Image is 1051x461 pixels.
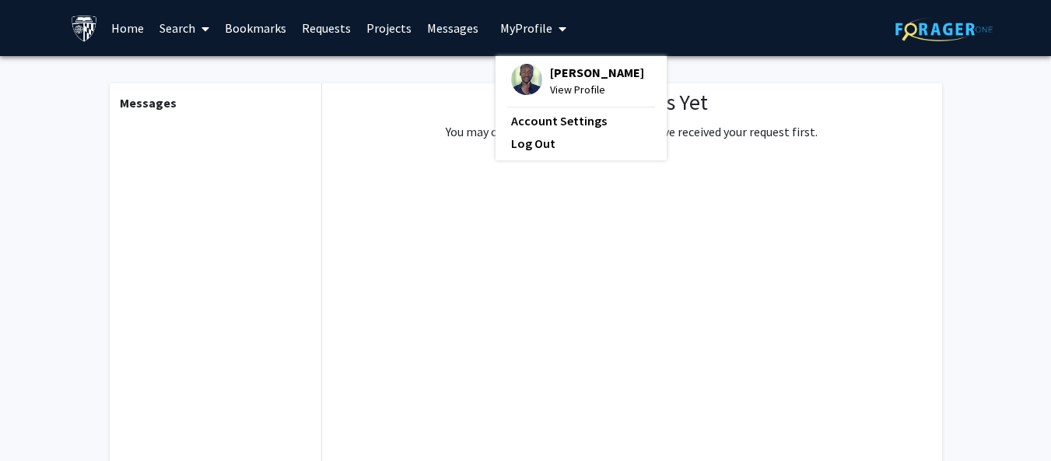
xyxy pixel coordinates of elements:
[359,1,419,55] a: Projects
[446,90,818,116] h1: No Messages Yet
[895,17,993,41] img: ForagerOne Logo
[511,134,651,153] a: Log Out
[511,111,651,130] a: Account Settings
[71,15,98,42] img: Johns Hopkins University Logo
[152,1,217,55] a: Search
[12,391,66,449] iframe: Chat
[550,64,644,81] span: [PERSON_NAME]
[550,81,644,98] span: View Profile
[294,1,359,55] a: Requests
[103,1,152,55] a: Home
[419,1,486,55] a: Messages
[120,95,177,111] b: Messages
[446,122,818,141] p: You may only reach out to faculty that have received your request first.
[511,64,644,98] div: Profile Picture[PERSON_NAME]View Profile
[217,1,294,55] a: Bookmarks
[500,20,552,36] span: My Profile
[511,64,542,95] img: Profile Picture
